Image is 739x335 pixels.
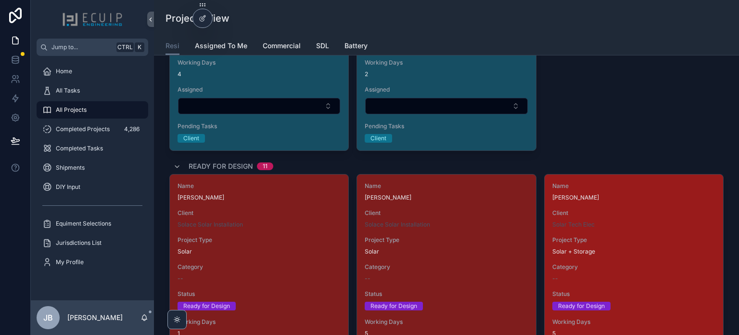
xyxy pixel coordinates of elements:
span: Pending Tasks [178,122,341,130]
span: Client [178,209,341,217]
span: 4 [178,70,341,78]
div: Client [183,134,199,143]
span: [PERSON_NAME] [365,194,528,201]
a: DIY Input [37,178,148,196]
span: Name [552,182,715,190]
span: SDL [316,41,329,51]
span: 2 [365,70,528,78]
span: Jurisdictions List [56,239,102,247]
span: Completed Projects [56,125,110,133]
span: Shipments [56,164,85,172]
span: All Tasks [56,87,80,94]
span: Ctrl [116,42,134,52]
span: Equiment Selections [56,220,111,228]
a: Assigned To Me [195,37,247,56]
span: -- [178,275,183,282]
span: Status [365,290,528,298]
span: All Projects [56,106,87,114]
a: Equiment Selections [37,215,148,232]
span: Working Days [552,318,715,326]
span: My Profile [56,258,84,266]
a: Battery [344,37,368,56]
span: [PERSON_NAME] [552,194,715,201]
span: Status [552,290,715,298]
span: Assigned [178,86,341,94]
a: My Profile [37,254,148,271]
div: Client [370,134,386,143]
span: Solar + Storage [552,248,595,255]
span: Category [365,263,528,271]
span: DIY Input [56,183,80,191]
a: All Projects [37,101,148,119]
a: Solace Solar Installation [365,221,430,228]
a: Completed Projects4,286 [37,121,148,138]
span: Working Days [365,318,528,326]
div: Ready for Design [370,302,417,310]
a: SDL [316,37,329,56]
span: Assigned To Me [195,41,247,51]
a: All Tasks [37,82,148,99]
span: Working Days [178,59,341,67]
span: JB [43,312,53,323]
span: Client [552,209,715,217]
span: Project Type [552,236,715,244]
button: Select Button [178,98,340,114]
span: Commercial [263,41,301,51]
span: Home [56,67,72,75]
span: Completed Tasks [56,145,103,152]
span: Name [178,182,341,190]
div: scrollable content [31,56,154,283]
div: Ready for Design [183,302,230,310]
a: Completed Tasks [37,140,148,157]
span: Solar [178,248,192,255]
span: Category [178,263,341,271]
span: Jump to... [51,43,113,51]
span: Resi [166,41,179,51]
span: Solar [365,248,379,255]
span: Category [552,263,715,271]
a: Commercial [263,37,301,56]
span: Working Days [178,318,341,326]
h1: Projects View [166,12,229,25]
span: Client [365,209,528,217]
span: Working Days [365,59,528,67]
a: Solace Solar Installation [178,221,243,228]
span: Ready for Design [189,161,253,171]
a: Jurisdictions List [37,234,148,252]
button: Select Button [365,98,527,114]
img: App logo [62,12,123,27]
button: Jump to...CtrlK [37,39,148,56]
span: Project Type [365,236,528,244]
span: Pending Tasks [365,122,528,130]
span: Assigned [365,86,528,94]
span: -- [365,275,370,282]
a: Solar Tech Elec [552,221,595,228]
span: Battery [344,41,368,51]
span: Name [365,182,528,190]
span: [PERSON_NAME] [178,194,341,201]
span: Project Type [178,236,341,244]
span: -- [552,275,558,282]
div: Ready for Design [558,302,605,310]
span: K [136,43,143,51]
a: Home [37,63,148,80]
a: Resi [166,37,179,55]
p: [PERSON_NAME] [67,313,123,322]
div: 4,286 [121,123,142,135]
a: Shipments [37,159,148,176]
span: Status [178,290,341,298]
div: 11 [263,162,268,170]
